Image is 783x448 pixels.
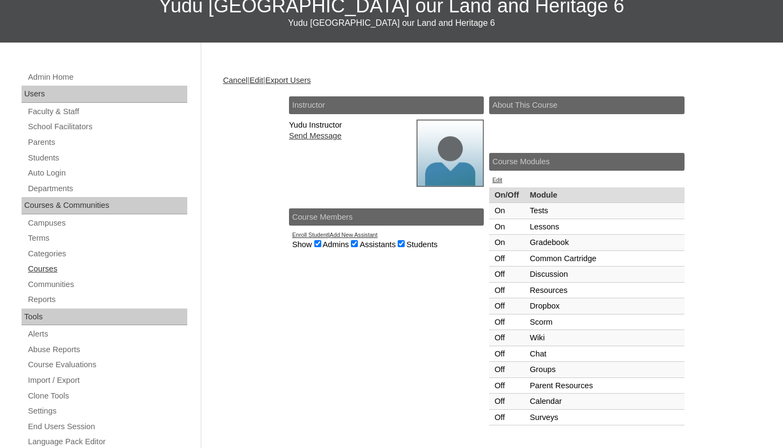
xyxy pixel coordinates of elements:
[524,267,684,283] td: Discussion
[27,182,187,195] a: Departments
[27,216,187,230] a: Campuses
[524,203,684,219] td: Tests
[22,86,187,103] div: Users
[27,136,187,149] a: Parents
[27,293,187,306] a: Reports
[489,283,525,299] td: Off
[489,330,525,346] td: Off
[27,120,187,134] a: School Facilitators
[417,120,484,187] img: Yudu Instructor
[289,208,484,226] h2: Course Members
[27,262,187,276] a: Courses
[330,232,378,238] a: Add New Assistant
[489,314,525,331] td: Off
[492,177,502,183] a: Edit
[489,298,525,314] td: Off
[524,346,684,362] td: Chat
[289,131,342,140] a: Send Message
[524,251,684,267] td: Common Cartridge
[489,362,525,378] td: Off
[489,378,525,394] td: Off
[524,219,684,235] td: Lessons
[27,389,187,403] a: Clone Tools
[489,96,685,114] h2: About This Course
[27,71,187,84] a: Admin Home
[22,309,187,326] div: Tools
[5,17,778,29] div: Yudu [GEOGRAPHIC_DATA] our Land and Heritage 6
[524,378,684,394] td: Parent Resources
[289,96,484,114] h2: Instructor
[524,330,684,346] td: Wiki
[223,76,248,85] a: Cancel
[292,232,328,238] a: Enroll Student
[524,298,684,314] td: Dropbox
[27,404,187,418] a: Settings
[27,278,187,291] a: Communities
[27,358,187,372] a: Course Evaluations
[27,343,187,356] a: Abuse Reports
[489,187,525,204] td: On/Off
[524,187,684,204] td: Module
[27,105,187,118] a: Faculty & Staff
[27,247,187,261] a: Categories
[27,420,187,433] a: End Users Session
[489,219,525,235] td: On
[27,151,187,165] a: Students
[27,374,187,387] a: Import / Export
[27,166,187,180] a: Auto Login
[489,203,525,219] td: On
[292,239,481,250] div: Show Admins Assistants Students
[289,231,484,253] div: |
[524,283,684,299] td: Resources
[524,235,684,251] td: Gradebook
[489,251,525,267] td: Off
[489,153,685,171] h2: Course Modules
[489,394,525,410] td: Off
[27,232,187,245] a: Terms
[250,76,263,85] a: Edit
[524,314,684,331] td: Scorm
[489,410,525,426] td: Off
[265,76,311,85] a: Export Users
[524,362,684,378] td: Groups
[489,346,525,362] td: Off
[524,410,684,426] td: Surveys
[489,267,525,283] td: Off
[223,75,756,86] div: | |
[289,96,484,198] div: Yudu Instructor
[489,235,525,251] td: On
[524,394,684,410] td: Calendar
[27,327,187,341] a: Alerts
[22,197,187,214] div: Courses & Communities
